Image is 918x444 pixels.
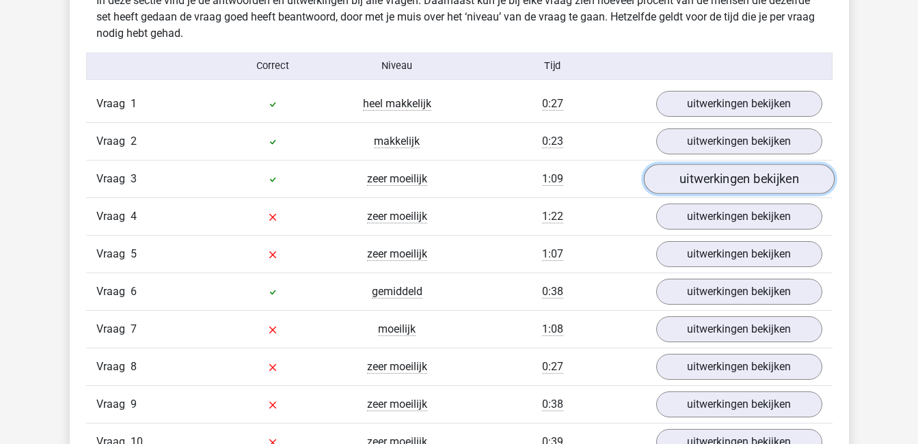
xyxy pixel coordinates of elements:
[378,322,416,336] span: moeilijk
[542,172,563,186] span: 1:09
[656,241,822,267] a: uitwerkingen bekijken
[211,59,335,74] div: Correct
[131,97,137,110] span: 1
[656,354,822,380] a: uitwerkingen bekijken
[363,97,431,111] span: heel makkelijk
[96,359,131,375] span: Vraag
[542,322,563,336] span: 1:08
[367,360,427,374] span: zeer moeilijk
[656,391,822,417] a: uitwerkingen bekijken
[643,164,834,194] a: uitwerkingen bekijken
[372,285,422,299] span: gemiddeld
[131,172,137,185] span: 3
[656,279,822,305] a: uitwerkingen bekijken
[96,246,131,262] span: Vraag
[96,283,131,300] span: Vraag
[367,398,427,411] span: zeer moeilijk
[131,360,137,373] span: 8
[335,59,459,74] div: Niveau
[459,59,645,74] div: Tijd
[542,398,563,411] span: 0:38
[131,322,137,335] span: 7
[131,285,137,298] span: 6
[542,135,563,148] span: 0:23
[131,135,137,148] span: 2
[542,210,563,223] span: 1:22
[96,396,131,413] span: Vraag
[656,91,822,117] a: uitwerkingen bekijken
[96,96,131,112] span: Vraag
[96,208,131,225] span: Vraag
[374,135,420,148] span: makkelijk
[131,247,137,260] span: 5
[542,97,563,111] span: 0:27
[367,172,427,186] span: zeer moeilijk
[367,210,427,223] span: zeer moeilijk
[656,316,822,342] a: uitwerkingen bekijken
[542,285,563,299] span: 0:38
[96,171,131,187] span: Vraag
[96,133,131,150] span: Vraag
[542,247,563,261] span: 1:07
[96,321,131,337] span: Vraag
[656,204,822,230] a: uitwerkingen bekijken
[131,210,137,223] span: 4
[367,247,427,261] span: zeer moeilijk
[656,128,822,154] a: uitwerkingen bekijken
[131,398,137,411] span: 9
[542,360,563,374] span: 0:27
